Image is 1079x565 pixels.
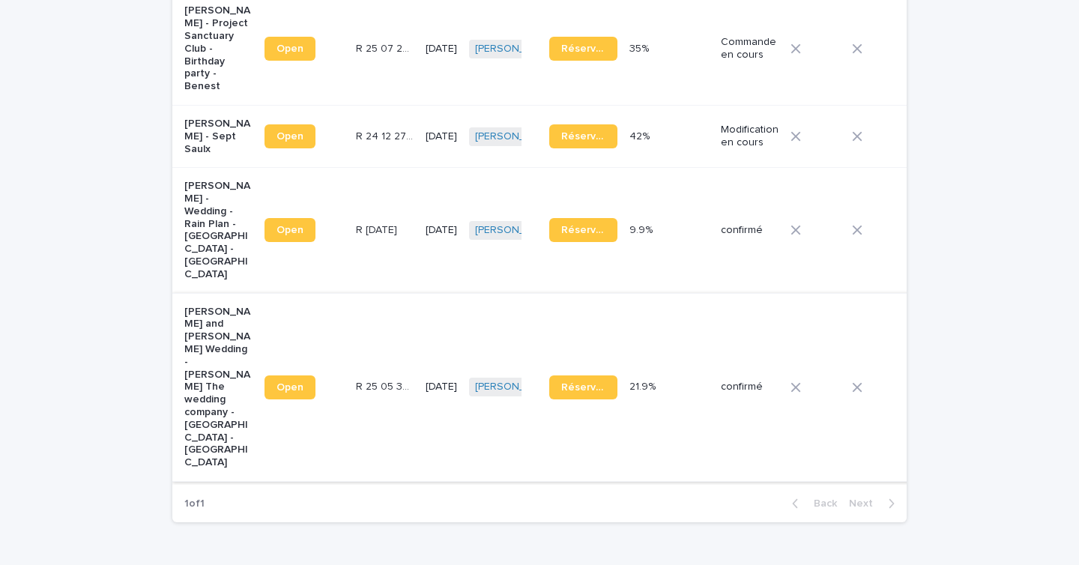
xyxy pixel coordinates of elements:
p: 21.9% [629,378,659,393]
a: [PERSON_NAME] [475,130,557,143]
p: [DATE] [426,224,457,237]
p: [PERSON_NAME] - Project Sanctuary Club - Birthday party - Benest [184,4,253,93]
span: Open [276,225,303,235]
span: Réservation [561,43,605,54]
a: Réservation [549,375,617,399]
span: Open [276,382,303,393]
a: Réservation [549,37,617,61]
p: [DATE] [426,381,457,393]
a: Réservation [549,124,617,148]
p: 1 of 1 [172,486,217,522]
p: [PERSON_NAME] - Sept Saulx [184,118,253,155]
p: [DATE] [426,43,457,55]
p: R 25 07 2966 [356,40,417,55]
a: [PERSON_NAME] [475,381,557,393]
a: Open [265,37,315,61]
tr: [PERSON_NAME] - Sept SaulxOpenR 24 12 2705R 24 12 2705 [DATE][PERSON_NAME] Réservation42%42% Modi... [172,105,1024,167]
button: Next [843,497,907,510]
p: 42% [629,127,653,143]
span: Réservation [561,225,605,235]
p: R 24 12 2705 [356,127,417,143]
p: confirmé [721,224,779,237]
a: Open [265,375,315,399]
p: 35% [629,40,652,55]
a: [PERSON_NAME] [475,224,557,237]
p: Modification en cours [721,124,779,149]
a: [PERSON_NAME] [475,43,557,55]
span: Next [849,498,882,509]
a: Open [265,124,315,148]
span: Open [276,131,303,142]
a: Open [265,218,315,242]
p: Commande en cours [721,36,779,61]
p: R 25 06 2032 [356,221,400,237]
tr: [PERSON_NAME] - Wedding - Rain Plan - [GEOGRAPHIC_DATA] - [GEOGRAPHIC_DATA]OpenR [DATE]R [DATE] [... [172,168,1024,293]
span: Réservation [561,382,605,393]
a: Réservation [549,218,617,242]
p: [PERSON_NAME] - Wedding - Rain Plan - [GEOGRAPHIC_DATA] - [GEOGRAPHIC_DATA] [184,180,253,280]
span: Open [276,43,303,54]
tr: [PERSON_NAME] and [PERSON_NAME] Wedding - [PERSON_NAME] The wedding company - [GEOGRAPHIC_DATA] -... [172,293,1024,481]
span: Réservation [561,131,605,142]
span: Back [805,498,837,509]
button: Back [780,497,843,510]
p: R 25 05 3506 [356,378,417,393]
p: 9.9% [629,221,656,237]
p: [DATE] [426,130,457,143]
p: [PERSON_NAME] and [PERSON_NAME] Wedding - [PERSON_NAME] The wedding company - [GEOGRAPHIC_DATA] -... [184,306,253,469]
p: confirmé [721,381,779,393]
